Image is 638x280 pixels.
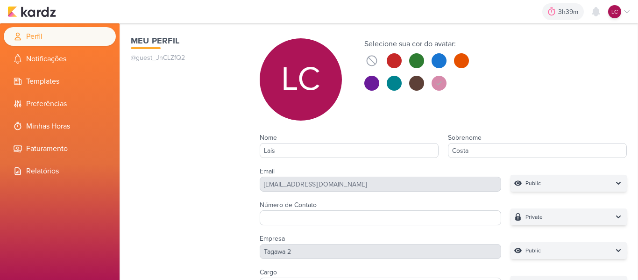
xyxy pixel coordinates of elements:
label: Número de Contato [260,201,317,209]
p: LC [611,7,618,16]
label: Cargo [260,268,277,276]
li: Minhas Horas [4,117,116,136]
button: Public [510,242,627,259]
li: Relatórios [4,162,116,180]
li: Faturamento [4,139,116,158]
p: Public [525,179,541,188]
li: Notificações [4,50,116,68]
div: [EMAIL_ADDRESS][DOMAIN_NAME] [260,177,502,192]
p: LC [281,63,320,96]
button: Public [510,175,627,192]
div: Laís Costa [608,5,621,18]
h1: Meu Perfil [131,35,241,47]
li: Templates [4,72,116,91]
li: Perfil [4,27,116,46]
div: Selecione sua cor do avatar: [364,38,469,50]
p: Public [525,246,541,255]
label: Sobrenome [448,134,482,142]
label: Nome [260,134,277,142]
p: @guest_JnCLZfQ2 [131,53,241,63]
button: Private [510,208,627,225]
div: 3h39m [558,7,581,17]
label: Empresa [260,235,285,243]
label: Email [260,167,275,175]
img: kardz.app [7,6,56,17]
div: Laís Costa [260,38,342,121]
li: Preferências [4,94,116,113]
p: Private [525,212,543,222]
